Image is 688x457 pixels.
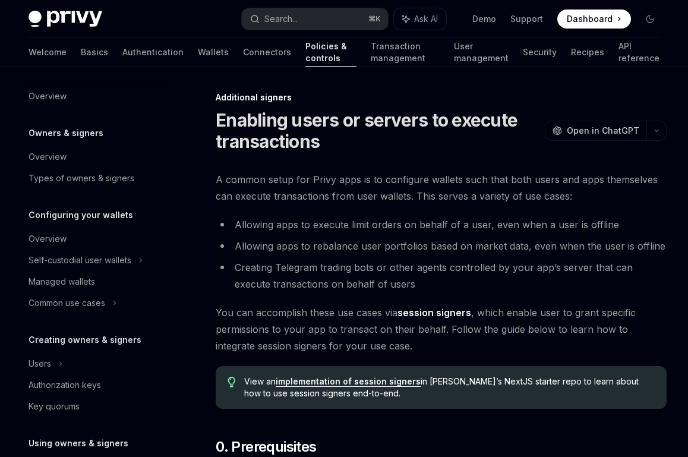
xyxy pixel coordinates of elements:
[368,14,381,24] span: ⌘ K
[571,38,604,67] a: Recipes
[523,38,557,67] a: Security
[29,333,141,347] h5: Creating owners & signers
[29,357,51,371] div: Users
[29,11,102,27] img: dark logo
[216,109,540,152] h1: Enabling users or servers to execute transactions
[29,38,67,67] a: Welcome
[19,146,171,168] a: Overview
[29,253,131,267] div: Self-custodial user wallets
[19,271,171,292] a: Managed wallets
[216,437,316,456] span: 0. Prerequisites
[19,374,171,396] a: Authorization keys
[276,376,421,387] a: implementation of session signers
[472,13,496,25] a: Demo
[29,89,67,103] div: Overview
[242,8,387,30] button: Search...⌘K
[29,126,103,140] h5: Owners & signers
[19,396,171,417] a: Key quorums
[29,399,80,414] div: Key quorums
[216,171,667,204] span: A common setup for Privy apps is to configure wallets such that both users and apps themselves ca...
[216,304,667,354] span: You can accomplish these use cases via , which enable user to grant specific permissions to your ...
[618,38,659,67] a: API reference
[29,436,128,450] h5: Using owners & signers
[397,307,471,319] a: session signers
[216,216,667,233] li: Allowing apps to execute limit orders on behalf of a user, even when a user is offline
[228,377,236,387] svg: Tip
[19,228,171,250] a: Overview
[216,92,667,103] div: Additional signers
[198,38,229,67] a: Wallets
[29,378,101,392] div: Authorization keys
[394,8,446,30] button: Ask AI
[19,168,171,189] a: Types of owners & signers
[244,376,655,399] span: View an in [PERSON_NAME]’s NextJS starter repo to learn about how to use session signers end-to-end.
[216,259,667,292] li: Creating Telegram trading bots or other agents controlled by your app’s server that can execute t...
[567,125,639,137] span: Open in ChatGPT
[29,171,134,185] div: Types of owners & signers
[122,38,184,67] a: Authentication
[557,10,631,29] a: Dashboard
[454,38,509,67] a: User management
[264,12,298,26] div: Search...
[640,10,659,29] button: Toggle dark mode
[371,38,440,67] a: Transaction management
[29,208,133,222] h5: Configuring your wallets
[414,13,438,25] span: Ask AI
[19,86,171,107] a: Overview
[243,38,291,67] a: Connectors
[545,121,646,141] button: Open in ChatGPT
[29,275,95,289] div: Managed wallets
[29,296,105,310] div: Common use cases
[29,232,67,246] div: Overview
[567,13,613,25] span: Dashboard
[29,150,67,164] div: Overview
[81,38,108,67] a: Basics
[305,38,356,67] a: Policies & controls
[510,13,543,25] a: Support
[216,238,667,254] li: Allowing apps to rebalance user portfolios based on market data, even when the user is offline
